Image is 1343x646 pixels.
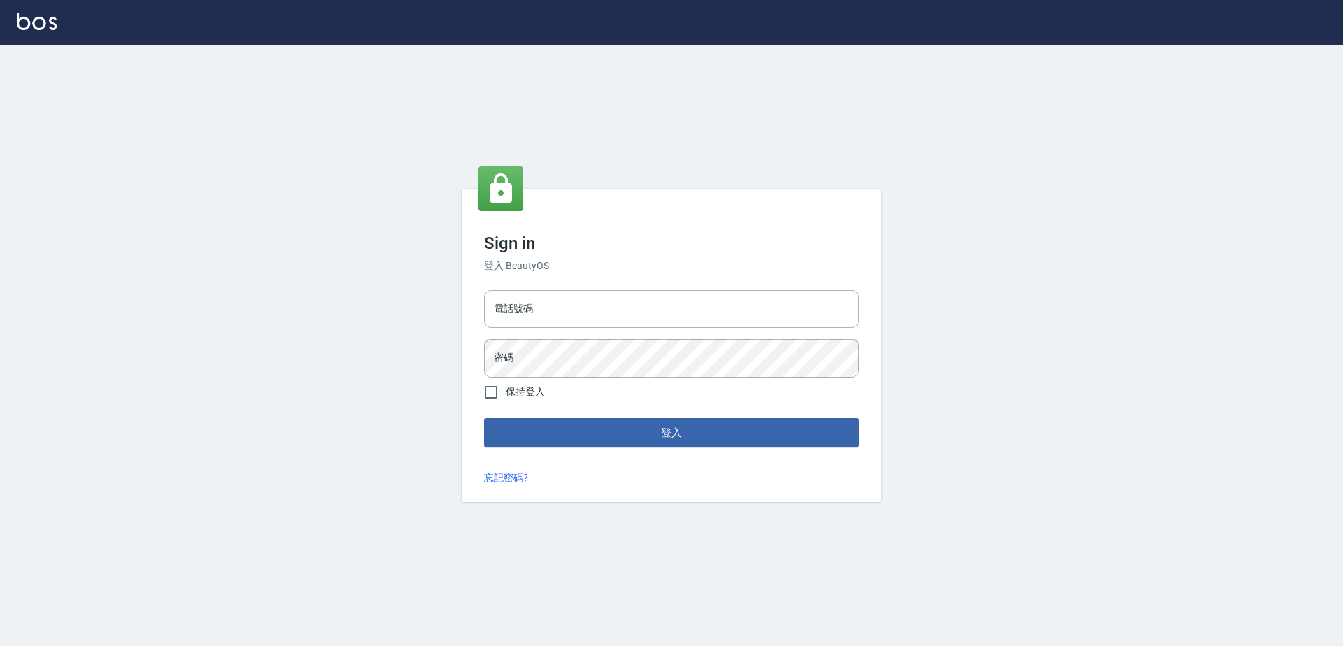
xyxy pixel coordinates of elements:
h3: Sign in [484,234,859,253]
span: 保持登入 [506,385,545,399]
a: 忘記密碼? [484,471,528,485]
h6: 登入 BeautyOS [484,259,859,273]
img: Logo [17,13,57,30]
button: 登入 [484,418,859,447]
